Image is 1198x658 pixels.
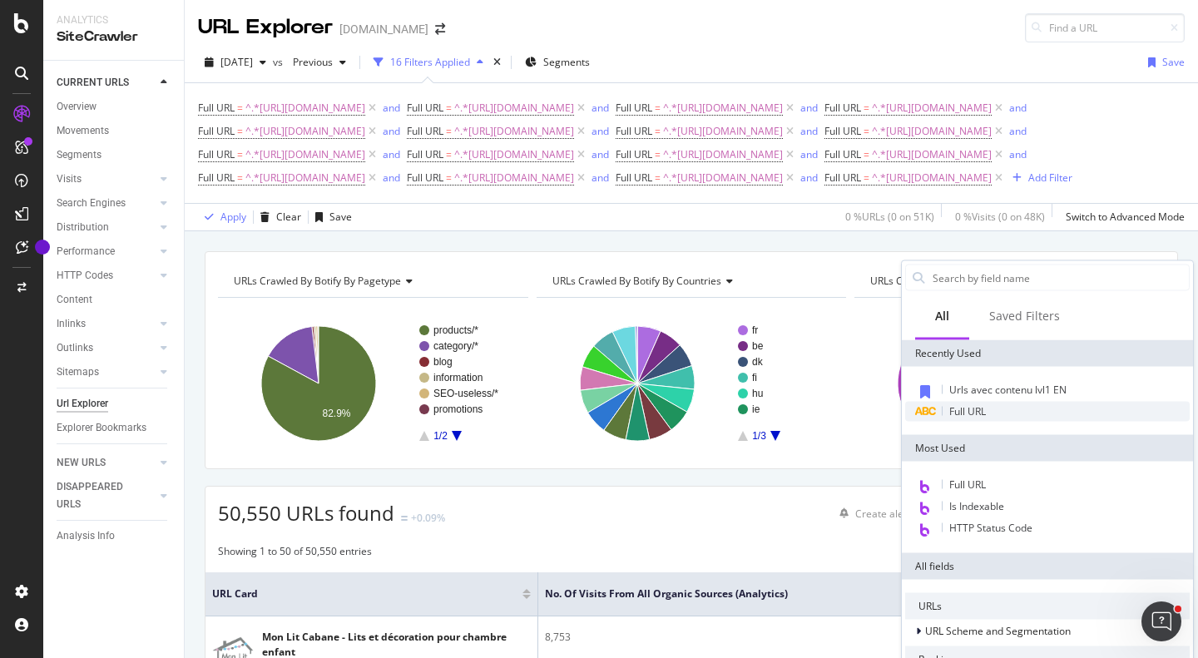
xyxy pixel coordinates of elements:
[198,171,235,185] span: Full URL
[57,527,172,545] a: Analysis Info
[245,143,365,166] span: ^.*[URL][DOMAIN_NAME]
[800,124,818,138] div: and
[198,204,246,230] button: Apply
[663,96,783,120] span: ^.*[URL][DOMAIN_NAME]
[57,419,172,437] a: Explorer Bookmarks
[902,553,1193,580] div: All fields
[218,311,524,456] div: A chart.
[433,403,483,415] text: promotions
[57,339,93,357] div: Outlinks
[592,101,609,115] div: and
[339,21,428,37] div: [DOMAIN_NAME]
[854,311,1161,456] div: A chart.
[57,527,115,545] div: Analysis Info
[1066,210,1185,224] div: Switch to Advanced Mode
[57,291,92,309] div: Content
[220,55,253,69] span: 2025 Sep. 13th
[218,544,372,564] div: Showing 1 to 50 of 50,550 entries
[592,146,609,162] button: and
[1009,101,1027,115] div: and
[655,147,661,161] span: =
[57,364,99,381] div: Sitemaps
[1059,204,1185,230] button: Switch to Advanced Mode
[1141,601,1181,641] iframe: Intercom live chat
[800,146,818,162] button: and
[537,311,843,456] svg: A chart.
[616,124,652,138] span: Full URL
[57,98,172,116] a: Overview
[872,96,992,120] span: ^.*[URL][DOMAIN_NAME]
[57,267,113,284] div: HTTP Codes
[57,146,172,164] a: Segments
[592,171,609,185] div: and
[545,630,1171,645] div: 8,753
[57,339,156,357] a: Outlinks
[57,454,106,472] div: NEW URLS
[800,170,818,186] button: and
[367,49,490,76] button: 16 Filters Applied
[286,55,333,69] span: Previous
[446,147,452,161] span: =
[454,96,574,120] span: ^.*[URL][DOMAIN_NAME]
[63,98,149,109] div: Domain Overview
[322,408,350,419] text: 82.9%
[57,195,156,212] a: Search Engines
[752,372,757,383] text: fi
[800,171,818,185] div: and
[57,195,126,212] div: Search Engines
[446,124,452,138] span: =
[411,511,445,525] div: +0.09%
[864,147,869,161] span: =
[549,268,832,294] h4: URLs Crawled By Botify By countries
[949,499,1004,513] span: Is Indexable
[592,147,609,161] div: and
[955,210,1045,224] div: 0 % Visits ( 0 on 48K )
[433,324,478,336] text: products/*
[237,147,243,161] span: =
[800,101,818,115] div: and
[1028,171,1072,185] div: Add Filter
[616,147,652,161] span: Full URL
[800,123,818,139] button: and
[57,478,141,513] div: DISAPPEARED URLS
[57,13,171,27] div: Analytics
[663,166,783,190] span: ^.*[URL][DOMAIN_NAME]
[867,268,1150,294] h4: URLs Crawled By Botify By s_parameter_use
[237,124,243,138] span: =
[824,101,861,115] span: Full URL
[309,204,352,230] button: Save
[433,340,478,352] text: category/*
[198,101,235,115] span: Full URL
[184,98,280,109] div: Keywords by Traffic
[592,124,609,138] div: and
[592,123,609,139] button: and
[1009,147,1027,161] div: and
[57,243,115,260] div: Performance
[57,219,156,236] a: Distribution
[663,143,783,166] span: ^.*[URL][DOMAIN_NAME]
[872,120,992,143] span: ^.*[URL][DOMAIN_NAME]
[616,101,652,115] span: Full URL
[454,120,574,143] span: ^.*[URL][DOMAIN_NAME]
[663,120,783,143] span: ^.*[URL][DOMAIN_NAME]
[752,430,766,442] text: 1/3
[57,146,101,164] div: Segments
[45,96,58,110] img: tab_domain_overview_orange.svg
[57,98,97,116] div: Overview
[752,324,758,336] text: fr
[655,101,661,115] span: =
[845,210,934,224] div: 0 % URLs ( 0 on 51K )
[855,507,911,521] div: Create alert
[276,210,301,224] div: Clear
[234,274,401,288] span: URLs Crawled By Botify By pagetype
[57,315,156,333] a: Inlinks
[57,395,172,413] a: Url Explorer
[1162,55,1185,69] div: Save
[592,170,609,186] button: and
[286,49,353,76] button: Previous
[383,100,400,116] button: and
[230,268,513,294] h4: URLs Crawled By Botify By pagetype
[989,308,1060,324] div: Saved Filters
[655,124,661,138] span: =
[407,147,443,161] span: Full URL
